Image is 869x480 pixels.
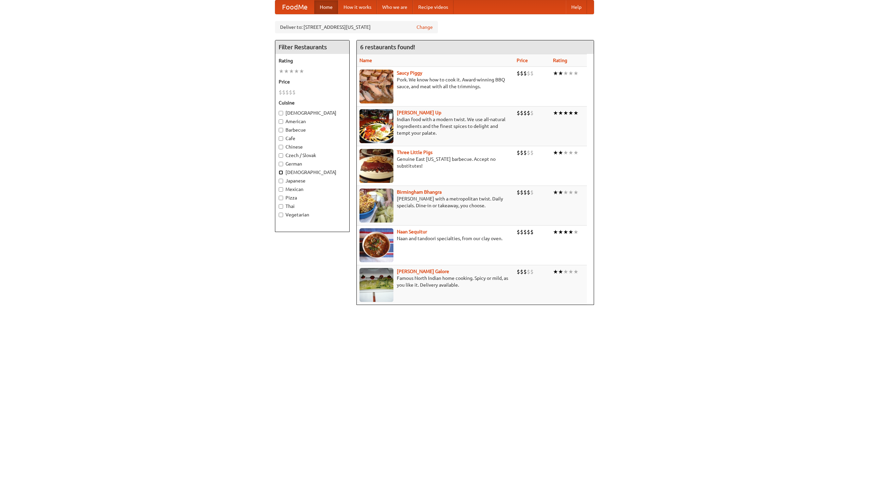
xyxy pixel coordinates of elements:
[530,228,534,236] li: $
[563,228,568,236] li: ★
[377,0,413,14] a: Who we are
[517,70,520,77] li: $
[558,70,563,77] li: ★
[282,89,285,96] li: $
[279,110,346,116] label: [DEMOGRAPHIC_DATA]
[573,228,578,236] li: ★
[568,149,573,156] li: ★
[397,70,422,76] b: Saucy Piggy
[527,189,530,196] li: $
[573,268,578,275] li: ★
[563,268,568,275] li: ★
[520,109,523,117] li: $
[530,189,534,196] li: $
[397,110,441,115] a: [PERSON_NAME] Up
[573,70,578,77] li: ★
[573,149,578,156] li: ★
[520,149,523,156] li: $
[517,268,520,275] li: $
[558,109,563,117] li: ★
[279,203,346,210] label: Thai
[530,109,534,117] li: $
[294,68,299,75] li: ★
[563,109,568,117] li: ★
[517,58,528,63] a: Price
[397,269,449,274] b: [PERSON_NAME] Galore
[279,204,283,209] input: Thai
[517,189,520,196] li: $
[359,235,511,242] p: Naan and tandoori specialties, from our clay oven.
[284,68,289,75] li: ★
[279,152,346,159] label: Czech / Slovak
[553,149,558,156] li: ★
[299,68,304,75] li: ★
[553,58,567,63] a: Rating
[523,109,527,117] li: $
[553,189,558,196] li: ★
[359,149,393,183] img: littlepigs.jpg
[359,76,511,90] p: Pork. We know how to cook it. Award-winning BBQ sauce, and meat with all the trimmings.
[527,70,530,77] li: $
[558,228,563,236] li: ★
[275,21,438,33] div: Deliver to: [STREET_ADDRESS][US_STATE]
[359,70,393,103] img: saucy.jpg
[359,195,511,209] p: [PERSON_NAME] with a metropolitan twist. Daily specials. Dine-in or takeaway, you choose.
[279,170,283,175] input: [DEMOGRAPHIC_DATA]
[563,189,568,196] li: ★
[279,135,346,142] label: Cafe
[289,89,292,96] li: $
[566,0,587,14] a: Help
[279,136,283,141] input: Cafe
[527,109,530,117] li: $
[279,194,346,201] label: Pizza
[530,149,534,156] li: $
[359,156,511,169] p: Genuine East [US_STATE] barbecue. Accept no substitutes!
[279,127,346,133] label: Barbecue
[568,70,573,77] li: ★
[553,228,558,236] li: ★
[360,44,415,50] ng-pluralize: 6 restaurants found!
[279,118,346,125] label: American
[275,40,349,54] h4: Filter Restaurants
[338,0,377,14] a: How it works
[279,187,283,192] input: Mexican
[553,268,558,275] li: ★
[520,268,523,275] li: $
[523,189,527,196] li: $
[517,149,520,156] li: $
[523,149,527,156] li: $
[413,0,454,14] a: Recipe videos
[279,169,346,176] label: [DEMOGRAPHIC_DATA]
[573,189,578,196] li: ★
[520,189,523,196] li: $
[279,179,283,183] input: Japanese
[523,70,527,77] li: $
[397,150,432,155] a: Three Little Pigs
[530,268,534,275] li: $
[517,109,520,117] li: $
[553,109,558,117] li: ★
[289,68,294,75] li: ★
[568,228,573,236] li: ★
[573,109,578,117] li: ★
[279,145,283,149] input: Chinese
[417,24,433,31] a: Change
[563,70,568,77] li: ★
[279,89,282,96] li: $
[285,89,289,96] li: $
[279,119,283,124] input: American
[530,70,534,77] li: $
[359,189,393,223] img: bhangra.jpg
[397,229,427,234] a: Naan Sequitur
[527,149,530,156] li: $
[517,228,520,236] li: $
[279,177,346,184] label: Japanese
[292,89,296,96] li: $
[314,0,338,14] a: Home
[279,68,284,75] li: ★
[527,268,530,275] li: $
[568,109,573,117] li: ★
[558,149,563,156] li: ★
